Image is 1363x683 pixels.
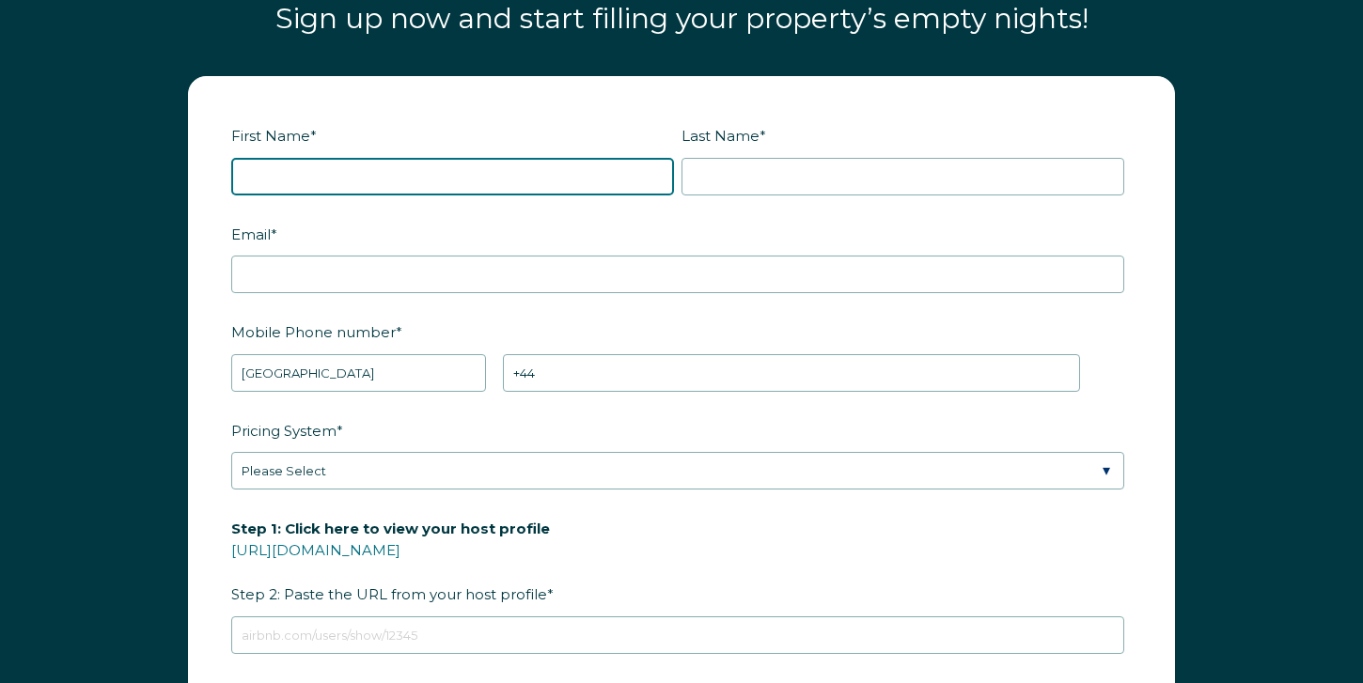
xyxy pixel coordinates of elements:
[275,1,1089,36] span: Sign up now and start filling your property’s empty nights!
[231,416,337,445] span: Pricing System
[231,514,550,543] span: Step 1: Click here to view your host profile
[231,541,400,559] a: [URL][DOMAIN_NAME]
[231,616,1124,654] input: airbnb.com/users/show/12345
[231,514,550,609] span: Step 2: Paste the URL from your host profile
[231,318,396,347] span: Mobile Phone number
[231,121,310,150] span: First Name
[231,220,271,249] span: Email
[681,121,760,150] span: Last Name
